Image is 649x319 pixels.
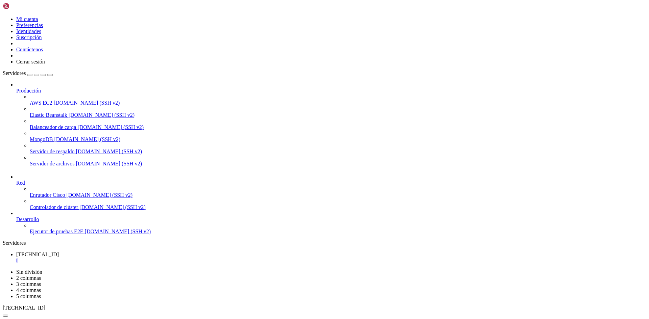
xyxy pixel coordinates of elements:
font: Servidor de respaldo [30,149,74,154]
li: MongoDB [DOMAIN_NAME] (SSH v2) [30,130,646,142]
a: Mi cuenta [16,16,38,22]
a: Enrutador Cisco [DOMAIN_NAME] (SSH v2) [30,192,646,198]
a: Identidades [16,28,41,34]
li: Controlador de clúster [DOMAIN_NAME] (SSH v2) [30,198,646,210]
li: Red [16,174,646,210]
font: MongoDB [30,136,53,142]
font: 2 columnas [16,275,41,281]
a: Servidor de respaldo [DOMAIN_NAME] (SSH v2) [30,149,646,155]
a:  [16,258,646,264]
font: 5 columnas [16,293,41,299]
font: Producción [16,88,41,94]
font: 4 columnas [16,287,41,293]
li: Enrutador Cisco [DOMAIN_NAME] (SSH v2) [30,186,646,198]
li: Ejecutor de pruebas E2E [DOMAIN_NAME] (SSH v2) [30,222,646,235]
a: Controlador de clúster [DOMAIN_NAME] (SSH v2) [30,204,646,210]
font: Servidores [3,240,26,246]
font: [DOMAIN_NAME] (SSH v2) [85,229,151,234]
font: [DOMAIN_NAME] (SSH v2) [76,149,142,154]
font: [DOMAIN_NAME] (SSH v2) [79,204,146,210]
font:  [16,258,18,263]
li: Servidor de respaldo [DOMAIN_NAME] (SSH v2) [30,142,646,155]
font: 3 columnas [16,281,41,287]
font: Ejecutor de pruebas E2E [30,229,83,234]
font: Elastic Beanstalk [30,112,67,118]
li: Desarrollo [16,210,646,235]
li: Elastic Beanstalk [DOMAIN_NAME] (SSH v2) [30,106,646,118]
a: Suscripción [16,34,42,40]
li: AWS EC2 [DOMAIN_NAME] (SSH v2) [30,94,646,106]
a: Desarrollo [16,216,646,222]
a: Servidores [3,70,53,76]
a: Servidor de archivos [DOMAIN_NAME] (SSH v2) [30,161,646,167]
font: Servidor de archivos [30,161,74,166]
font: [DOMAIN_NAME] (SSH v2) [77,124,144,130]
font: [DOMAIN_NAME] (SSH v2) [54,136,120,142]
img: Concha [3,3,42,9]
a: MongoDB [DOMAIN_NAME] (SSH v2) [30,136,646,142]
font: Balanceador de carga [30,124,76,130]
a: Red [16,180,646,186]
font: Controlador de clúster [30,204,78,210]
font: Desarrollo [16,216,39,222]
font: [DOMAIN_NAME] (SSH v2) [54,100,120,106]
font: Sin división [16,269,42,275]
a: Ejecutor de pruebas E2E [DOMAIN_NAME] (SSH v2) [30,229,646,235]
font: Cerrar sesión [16,59,45,64]
font: [DOMAIN_NAME] (SSH v2) [69,112,135,118]
x-row: Access denied [3,3,561,8]
font: Enrutador Cisco [30,192,65,198]
div: (34, 3) [100,20,102,26]
font: AWS EC2 [30,100,52,106]
li: Balanceador de carga [DOMAIN_NAME] (SSH v2) [30,118,646,130]
font: [DOMAIN_NAME] (SSH v2) [66,192,133,198]
x-row: MichaelST@[TECHNICAL_ID]'s password: [3,20,561,26]
a: AWS EC2 [DOMAIN_NAME] (SSH v2) [30,100,646,106]
font: [TECHNICAL_ID] [3,305,45,311]
a: Balanceador de carga [DOMAIN_NAME] (SSH v2) [30,124,646,130]
a: Contáctenos [16,47,43,52]
a: Elastic Beanstalk [DOMAIN_NAME] (SSH v2) [30,112,646,118]
a: Preferencias [16,22,43,28]
a: Producción [16,88,646,94]
li: Servidor de archivos [DOMAIN_NAME] (SSH v2) [30,155,646,167]
li: Producción [16,82,646,174]
font: [TECHNICAL_ID] [16,251,59,257]
font: Red [16,180,25,186]
x-row: Access denied [3,14,561,20]
x-row: MichaelST@[TECHNICAL_ID]'s password: [3,8,561,14]
a: 57.156.9.42 [16,251,646,264]
font: [DOMAIN_NAME] (SSH v2) [76,161,142,166]
font: Servidores [3,70,26,76]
